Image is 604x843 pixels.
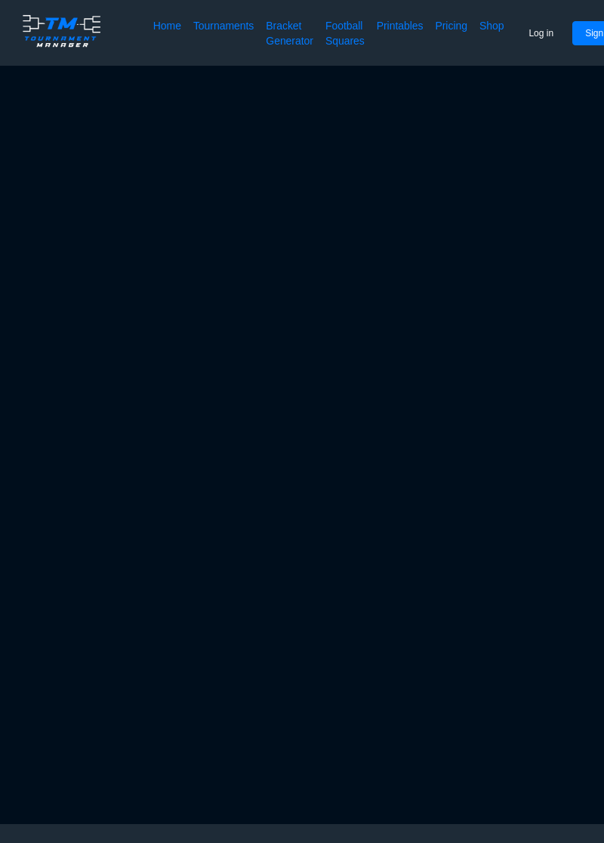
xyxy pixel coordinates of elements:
[516,21,566,45] button: Log in
[18,12,105,50] img: logo.ffa97a18e3bf2c7d.png
[479,18,504,48] a: Shop
[325,18,365,48] a: Football Squares
[266,18,313,48] a: Bracket Generator
[153,18,181,48] a: Home
[377,18,424,48] a: Printables
[193,18,254,48] a: Tournaments
[435,18,467,48] a: Pricing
